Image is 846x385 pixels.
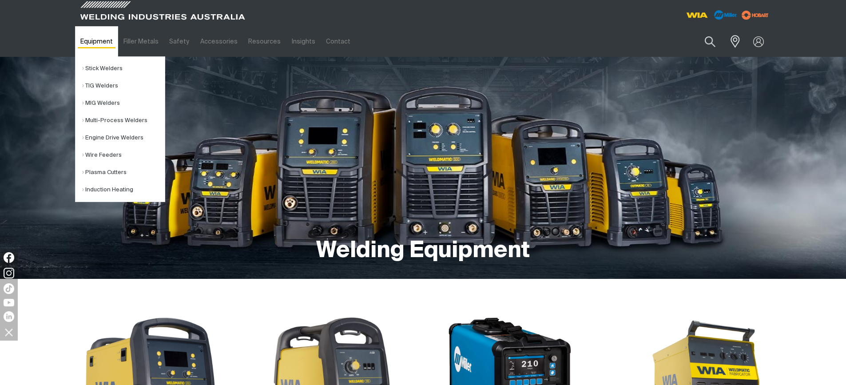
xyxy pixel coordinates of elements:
input: Product name or item number... [683,31,725,52]
a: Plasma Cutters [82,164,165,181]
img: miller [739,8,771,22]
img: LinkedIn [4,311,14,322]
nav: Main [75,26,597,57]
a: Equipment [75,26,118,57]
h1: Welding Equipment [316,237,530,266]
a: Contact [321,26,356,57]
a: Safety [164,26,195,57]
img: Facebook [4,252,14,263]
img: hide socials [1,325,16,340]
a: Induction Heating [82,181,165,198]
a: Filler Metals [118,26,164,57]
a: MIG Welders [82,95,165,112]
img: YouTube [4,299,14,306]
img: Instagram [4,268,14,278]
button: Search products [695,31,725,52]
ul: Equipment Submenu [75,56,165,202]
a: Accessories [195,26,243,57]
a: Resources [243,26,286,57]
a: Wire Feeders [82,147,165,164]
a: Stick Welders [82,60,165,77]
a: TIG Welders [82,77,165,95]
a: Multi-Process Welders [82,112,165,129]
a: Insights [286,26,320,57]
a: Engine Drive Welders [82,129,165,147]
img: TikTok [4,283,14,294]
